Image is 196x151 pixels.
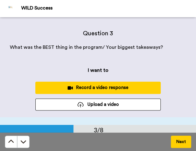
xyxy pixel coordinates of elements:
[88,67,108,74] p: I want to
[171,136,191,148] button: Next
[40,84,156,91] div: Record a video response
[3,1,18,16] img: Profile Image
[35,99,161,110] button: Upload a video
[10,29,186,38] h4: Question 3
[10,45,163,50] span: What was the BEST thing in the program/ Your biggest takeaways?
[84,126,113,134] div: 3/8
[21,5,196,11] div: WILD Success
[35,82,161,94] button: Record a video response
